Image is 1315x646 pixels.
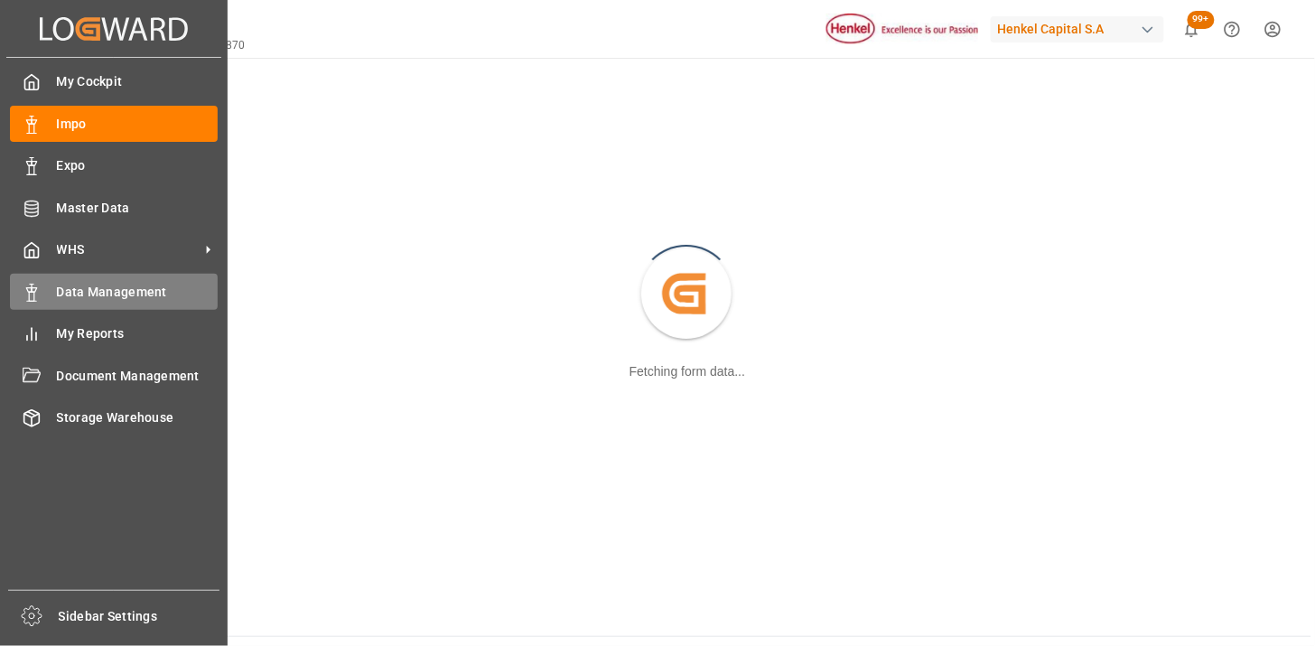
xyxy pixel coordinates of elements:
[57,72,219,91] span: My Cockpit
[1171,9,1212,50] button: show 100 new notifications
[826,14,978,45] img: Henkel%20logo.jpg_1689854090.jpg
[1188,11,1215,29] span: 99+
[10,400,218,435] a: Storage Warehouse
[1212,9,1253,50] button: Help Center
[57,324,219,343] span: My Reports
[10,148,218,183] a: Expo
[57,115,219,134] span: Impo
[630,362,745,381] div: Fetching form data...
[10,358,218,393] a: Document Management
[10,190,218,225] a: Master Data
[10,64,218,99] a: My Cockpit
[59,607,220,626] span: Sidebar Settings
[57,367,219,386] span: Document Management
[10,274,218,309] a: Data Management
[10,106,218,141] a: Impo
[10,316,218,351] a: My Reports
[57,156,219,175] span: Expo
[57,408,219,427] span: Storage Warehouse
[57,283,219,302] span: Data Management
[991,16,1164,42] div: Henkel Capital S.A
[57,240,200,259] span: WHS
[57,199,219,218] span: Master Data
[991,12,1171,46] button: Henkel Capital S.A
